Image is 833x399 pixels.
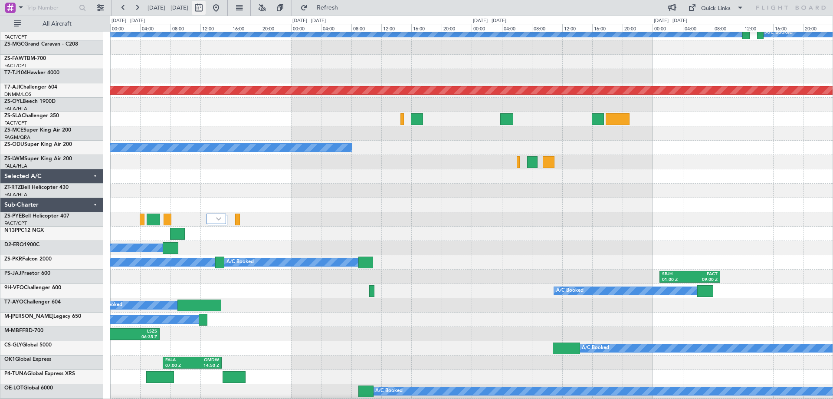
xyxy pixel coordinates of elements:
[4,142,72,147] a: ZS-ODUSuper King Air 200
[4,228,18,233] span: N13P
[171,24,200,32] div: 08:00
[411,24,441,32] div: 16:00
[4,128,23,133] span: ZS-MCE
[4,328,25,333] span: M-MBFF
[532,24,562,32] div: 08:00
[4,371,75,376] a: P4-TUNAGlobal Express XRS
[4,228,44,233] a: N13PPC12 NGX
[4,300,61,305] a: T7-AYOChallenger 604
[4,343,22,348] span: CS-GLY
[121,334,157,340] div: 06:35 Z
[4,314,53,319] span: M-[PERSON_NAME]
[4,271,50,276] a: PS-JAJPraetor 600
[4,242,39,247] a: D2-ERQ1900C
[4,99,56,104] a: ZS-OYLBeech 1900D
[192,357,219,363] div: OMDW
[110,24,140,32] div: 00:00
[4,156,72,162] a: ZS-LWMSuper King Air 200
[803,24,833,32] div: 20:00
[4,357,51,362] a: OK1Global Express
[4,70,59,76] a: T7-TJ104Hawker 4000
[4,214,69,219] a: ZS-PYEBell Helicopter 407
[4,386,53,391] a: OE-LOTGlobal 6000
[4,85,20,90] span: T7-AJI
[226,256,254,269] div: A/C Booked
[582,342,609,355] div: A/C Booked
[4,56,24,61] span: ZS-FAW
[765,26,793,40] div: A/C Booked
[654,17,687,25] div: [DATE] - [DATE]
[292,17,326,25] div: [DATE] - [DATE]
[112,17,145,25] div: [DATE] - [DATE]
[321,24,351,32] div: 04:00
[200,24,230,32] div: 12:00
[4,163,27,169] a: FALA/HLA
[592,24,622,32] div: 16:00
[4,314,81,319] a: M-[PERSON_NAME]Legacy 650
[140,24,170,32] div: 04:00
[4,70,27,76] span: T7-TJ104
[4,357,15,362] span: OK1
[4,113,59,119] a: ZS-SLAChallenger 350
[10,17,94,31] button: All Aircraft
[291,24,321,32] div: 00:00
[216,217,221,221] img: arrow-gray.svg
[684,1,748,15] button: Quick Links
[4,63,27,69] a: FACT/CPT
[26,1,76,14] input: Trip Number
[4,285,24,290] span: 9H-VFO
[4,220,27,227] a: FACT/CPT
[4,285,61,290] a: 9H-VFOChallenger 600
[4,300,23,305] span: T7-AYO
[773,24,803,32] div: 16:00
[4,106,27,112] a: FALA/HLA
[4,85,57,90] a: T7-AJIChallenger 604
[4,386,23,391] span: OE-LOT
[4,34,27,40] a: FACT/CPT
[662,271,690,277] div: SBJH
[623,24,653,32] div: 20:00
[743,24,773,32] div: 12:00
[4,257,52,262] a: ZS-PKRFalcon 2000
[4,371,27,376] span: P4-TUNA
[653,24,682,32] div: 00:00
[683,24,713,32] div: 04:00
[4,42,78,47] a: ZS-MGCGrand Caravan - C208
[296,1,348,15] button: Refresh
[4,42,24,47] span: ZS-MGC
[4,257,22,262] span: ZS-PKR
[472,24,502,32] div: 00:00
[4,156,24,162] span: ZS-LWM
[261,24,291,32] div: 20:00
[4,343,52,348] a: CS-GLYGlobal 5000
[4,120,27,126] a: FACT/CPT
[4,113,22,119] span: ZS-SLA
[192,363,219,369] div: 14:50 Z
[165,357,192,363] div: FALA
[4,142,24,147] span: ZS-ODU
[701,4,731,13] div: Quick Links
[4,185,21,190] span: ZT-RTZ
[23,21,92,27] span: All Aircraft
[4,128,71,133] a: ZS-MCESuper King Air 200
[4,242,24,247] span: D2-ERQ
[4,271,21,276] span: PS-JAJ
[351,24,381,32] div: 08:00
[4,99,23,104] span: ZS-OYL
[713,24,743,32] div: 08:00
[4,134,30,141] a: FAGM/QRA
[148,4,188,12] span: [DATE] - [DATE]
[4,91,31,98] a: DNMM/LOS
[562,24,592,32] div: 12:00
[473,17,506,25] div: [DATE] - [DATE]
[4,56,46,61] a: ZS-FAWTBM-700
[4,214,22,219] span: ZS-PYE
[4,191,27,198] a: FALA/HLA
[165,363,192,369] div: 07:00 Z
[690,271,718,277] div: FACT
[381,24,411,32] div: 12:00
[662,277,690,283] div: 01:00 Z
[502,24,532,32] div: 04:00
[556,284,584,297] div: A/C Booked
[375,385,403,398] div: A/C Booked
